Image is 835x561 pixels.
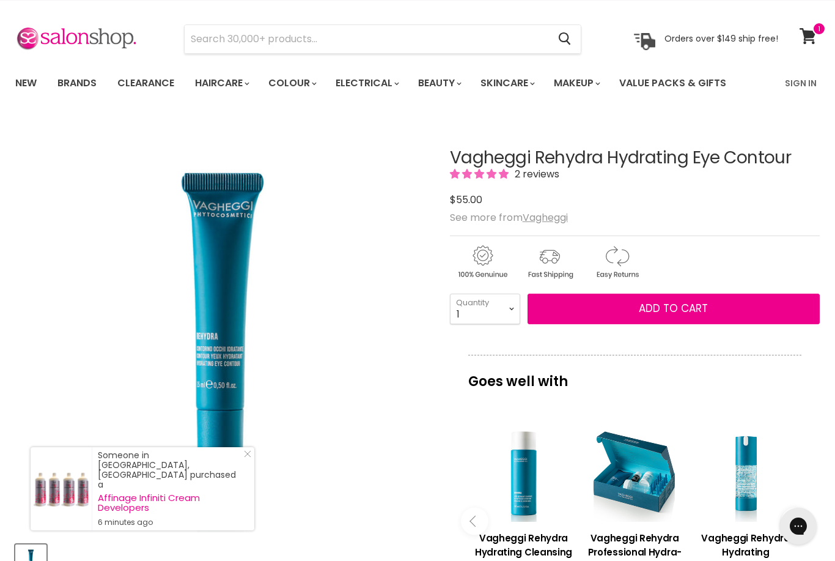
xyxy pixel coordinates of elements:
a: Skincare [471,70,542,96]
a: Beauty [409,70,469,96]
iframe: Gorgias live chat messenger [774,503,823,549]
input: Search [185,25,548,53]
h1: Vagheggi Rehydra Hydrating Eye Contour [450,149,820,168]
a: Brands [48,70,106,96]
img: returns.gif [584,243,649,281]
a: Vagheggi [523,210,568,225]
a: New [6,70,46,96]
img: genuine.gif [450,243,515,281]
p: Goes well with [468,355,801,395]
span: Add to cart [639,301,708,316]
img: shipping.gif [517,243,582,281]
div: Someone in [GEOGRAPHIC_DATA], [GEOGRAPHIC_DATA] purchased a [98,450,242,527]
a: Haircare [186,70,257,96]
small: 6 minutes ago [98,518,242,527]
a: Value Packs & Gifts [610,70,735,96]
button: Search [548,25,581,53]
a: Sign In [778,70,824,96]
a: Clearance [108,70,183,96]
a: Affinage Infiniti Cream Developers [98,493,242,513]
span: See more from [450,210,568,225]
a: Close Notification [239,450,251,463]
a: Electrical [326,70,406,96]
ul: Main menu [6,65,757,101]
span: 2 reviews [511,167,559,181]
span: 5.00 stars [450,167,511,181]
a: Makeup [545,70,608,96]
svg: Close Icon [244,450,251,458]
div: Vagheggi Rehydra Hydrating Eye Contour image. Click or Scroll to Zoom. [15,118,430,533]
p: Orders over $149 ship free! [664,33,778,44]
a: Colour [259,70,324,96]
a: Visit product page [31,447,92,530]
form: Product [184,24,581,54]
select: Quantity [450,294,520,324]
button: Add to cart [528,294,820,324]
span: $55.00 [450,193,482,207]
